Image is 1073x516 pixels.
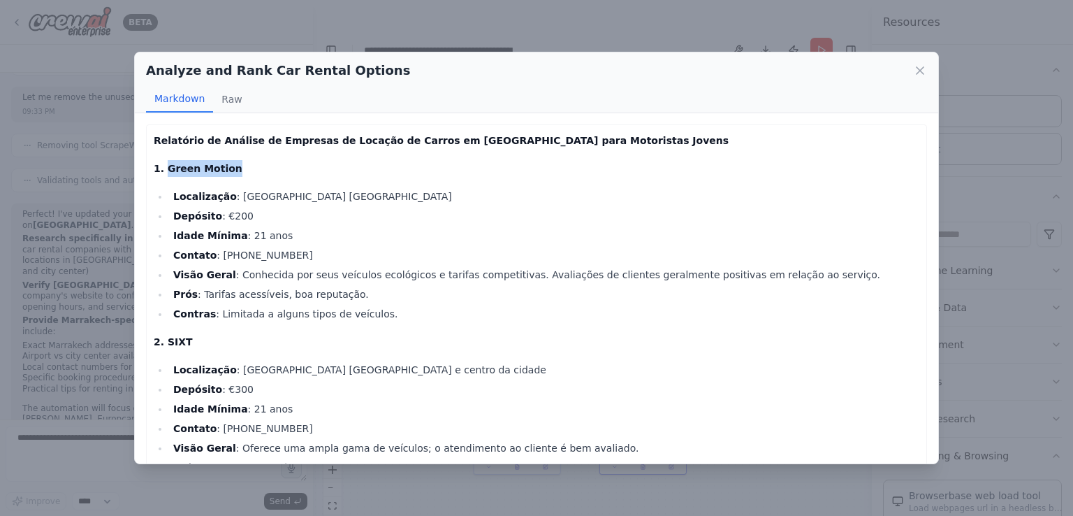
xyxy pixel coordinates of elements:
[213,86,250,113] button: Raw
[173,289,198,300] strong: Prós
[173,384,222,395] strong: Depósito
[173,191,237,202] strong: Localização
[169,247,919,264] li: : [PHONE_NUMBER]
[173,230,248,241] strong: Idade Mínima
[169,286,919,303] li: : Tarifas acessíveis, boa reputação.
[169,306,919,322] li: : Limitada a alguns tipos de veículos.
[173,250,217,261] strong: Contato
[154,336,193,347] strong: 2. SIXT
[169,381,919,398] li: : €300
[169,266,919,283] li: : Conhecida por seus veículos ecológicos e tarifas competitivas. Avaliações de clientes geralment...
[173,269,236,280] strong: Visão Geral
[173,308,216,320] strong: Contras
[173,403,248,415] strong: Idade Mínima
[169,361,919,378] li: : [GEOGRAPHIC_DATA] [GEOGRAPHIC_DATA] e centro da cidade
[146,86,213,113] button: Markdown
[169,401,919,417] li: : 21 anos
[169,208,919,224] li: : €200
[169,440,919,457] li: : Oferece uma ampla gama de veículos; o atendimento ao cliente é bem avaliado.
[173,462,198,473] strong: Prós
[173,423,217,434] strong: Contato
[154,163,242,174] strong: 1. Green Motion
[146,61,410,80] h2: Analyze and Rank Car Rental Options
[154,135,729,146] strong: Relatório de Análise de Empresas de Locação de Carros em [GEOGRAPHIC_DATA] para Motoristas Jovens
[173,443,236,454] strong: Visão Geral
[169,459,919,476] li: : Variedade de veículos, serviço ao cliente bem classificado.
[169,227,919,244] li: : 21 anos
[173,364,237,375] strong: Localização
[169,188,919,205] li: : [GEOGRAPHIC_DATA] [GEOGRAPHIC_DATA]
[169,420,919,437] li: : [PHONE_NUMBER]
[173,210,222,222] strong: Depósito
